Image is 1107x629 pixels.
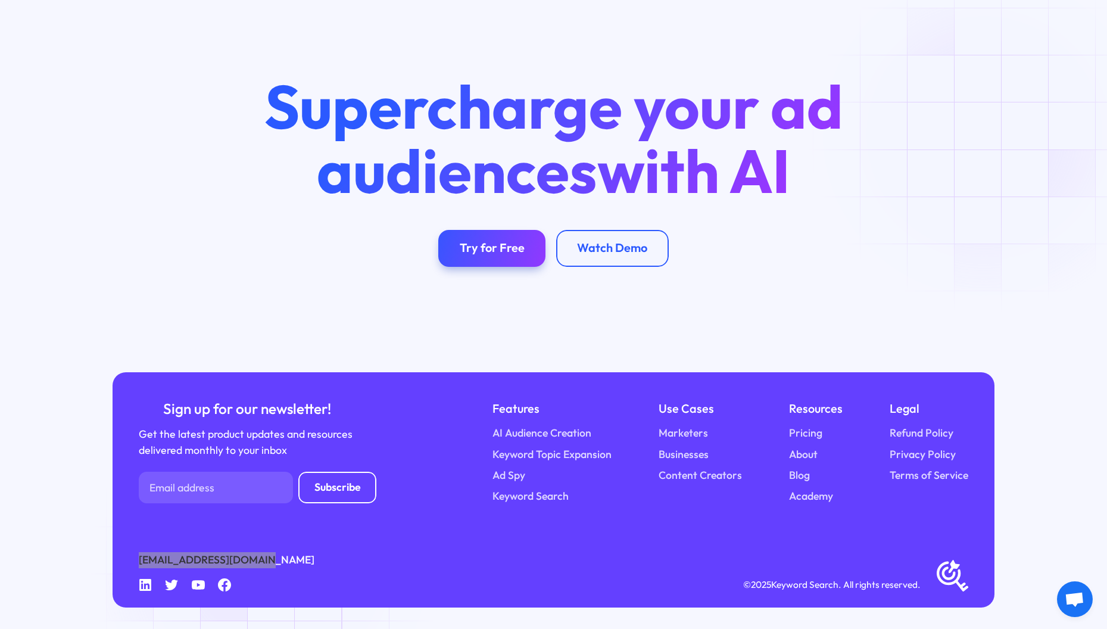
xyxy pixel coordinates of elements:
div: © Keyword Search. All rights reserved. [743,577,921,591]
a: AI Audience Creation [492,425,591,441]
a: Terms of Service [890,468,968,484]
a: Academy [789,488,833,505]
form: Newsletter Form [139,472,376,503]
a: [EMAIL_ADDRESS][DOMAIN_NAME] [139,552,314,568]
div: Watch Demo [577,241,647,256]
div: Legal [890,399,968,418]
a: Try for Free [438,230,545,267]
div: Features [492,399,612,418]
a: Blog [789,468,810,484]
a: Keyword Topic Expansion [492,447,612,463]
a: Watch Demo [556,230,669,267]
input: Email address [139,472,293,503]
span: 2025 [751,578,771,590]
input: Subscribe [298,472,376,503]
a: Content Creators [659,468,742,484]
div: Use Cases [659,399,742,418]
div: Open chat [1057,581,1093,617]
h2: Supercharge your ad audiences [236,74,871,203]
a: Refund Policy [890,425,953,441]
a: About [789,447,818,463]
span: with AI [597,132,790,209]
div: Resources [789,399,843,418]
div: Sign up for our newsletter! [139,399,356,419]
a: Ad Spy [492,468,525,484]
a: Marketers [659,425,708,441]
a: Businesses [659,447,709,463]
div: Try for Free [460,241,525,256]
a: Privacy Policy [890,447,956,463]
a: Keyword Search [492,488,569,505]
a: Pricing [789,425,822,441]
div: Get the latest product updates and resources delivered monthly to your inbox [139,426,356,458]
